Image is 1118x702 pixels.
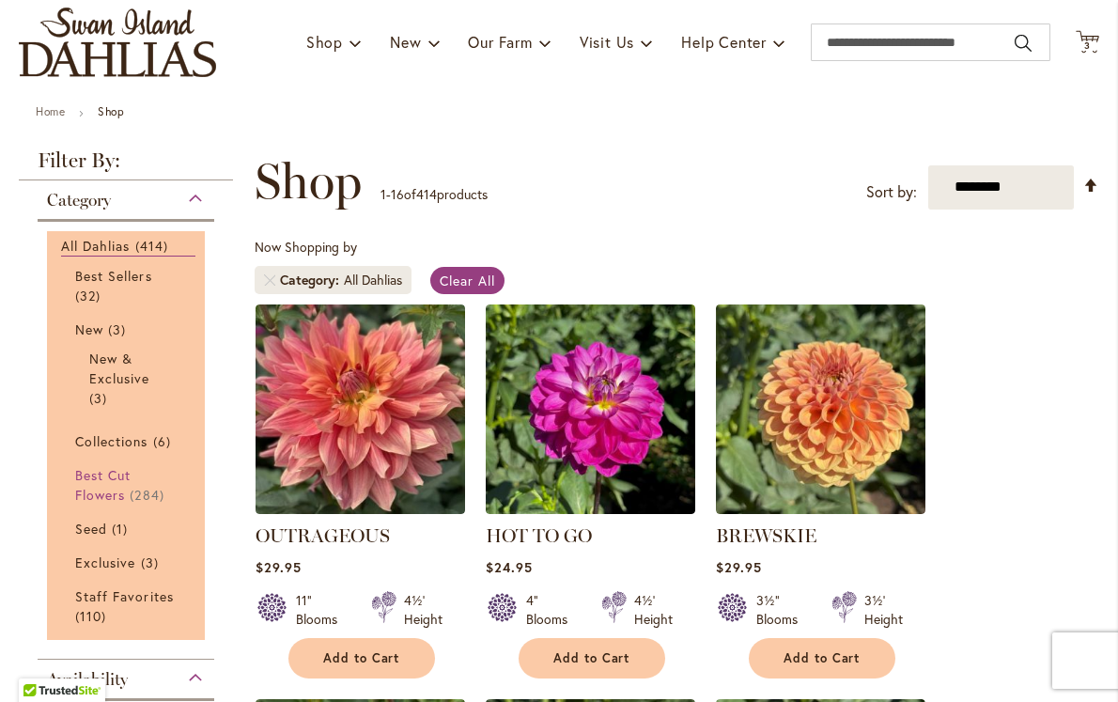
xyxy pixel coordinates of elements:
p: - of products [380,179,488,210]
a: New [75,320,181,339]
div: 11" Blooms [296,591,349,629]
span: Category [47,190,111,211]
button: 3 [1076,30,1099,55]
span: Availability [47,669,128,690]
span: Staff Favorites [75,587,174,605]
div: 4½' Height [404,591,443,629]
span: Shop [306,32,343,52]
a: OUTRAGEOUS [256,500,465,518]
a: Exclusive [75,553,181,572]
div: 3½" Blooms [756,591,809,629]
div: 4" Blooms [526,591,579,629]
span: 1 [380,185,386,203]
a: Staff Favorites [75,586,181,626]
span: 414 [135,236,173,256]
span: All Dahlias [61,237,131,255]
span: 16 [391,185,404,203]
a: HOT TO GO [486,524,592,547]
span: 414 [416,185,437,203]
span: Exclusive [75,554,135,571]
button: Add to Cart [519,638,665,679]
span: 6 [153,431,176,451]
span: 3 [1084,39,1091,52]
span: Collections [75,432,148,450]
span: 110 [75,606,111,626]
label: Sort by: [866,175,917,210]
strong: Shop [98,104,124,118]
img: OUTRAGEOUS [256,304,465,514]
div: 4½' Height [634,591,673,629]
span: New & Exclusive [89,350,149,387]
a: Remove Category All Dahlias [264,274,275,286]
span: 32 [75,286,105,305]
span: Visit Us [580,32,634,52]
button: Add to Cart [749,638,895,679]
span: Best Sellers [75,267,152,285]
span: Now Shopping by [255,238,357,256]
span: 1 [112,519,132,538]
a: HOT TO GO [486,500,695,518]
a: Best Cut Flowers [75,465,181,505]
span: Help Center [681,32,767,52]
a: Home [36,104,65,118]
a: Collections [75,431,181,451]
span: $29.95 [256,558,302,576]
img: HOT TO GO [486,304,695,514]
span: New [75,320,103,338]
span: Our Farm [468,32,532,52]
a: OUTRAGEOUS [256,524,390,547]
span: Clear All [440,272,495,289]
iframe: Launch Accessibility Center [14,635,67,688]
span: Shop [255,153,362,210]
span: Add to Cart [553,650,630,666]
a: Clear All [430,267,505,294]
div: 3½' Height [864,591,903,629]
a: Best Sellers [75,266,181,305]
span: 3 [89,388,112,408]
span: Category [280,271,344,289]
span: Add to Cart [784,650,861,666]
span: $29.95 [716,558,762,576]
a: All Dahlias [61,236,195,257]
a: BREWSKIE [716,524,816,547]
strong: Filter By: [19,150,233,180]
button: Add to Cart [288,638,435,679]
span: $24.95 [486,558,533,576]
span: Best Cut Flowers [75,466,131,504]
span: 284 [130,485,168,505]
a: Seed [75,519,181,538]
span: Add to Cart [323,650,400,666]
a: BREWSKIE [716,500,925,518]
div: All Dahlias [344,271,402,289]
span: 3 [108,320,131,339]
a: store logo [19,8,216,77]
img: BREWSKIE [716,304,925,514]
span: New [390,32,421,52]
a: New &amp; Exclusive [89,349,167,408]
span: 3 [141,553,163,572]
span: Seed [75,520,107,538]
